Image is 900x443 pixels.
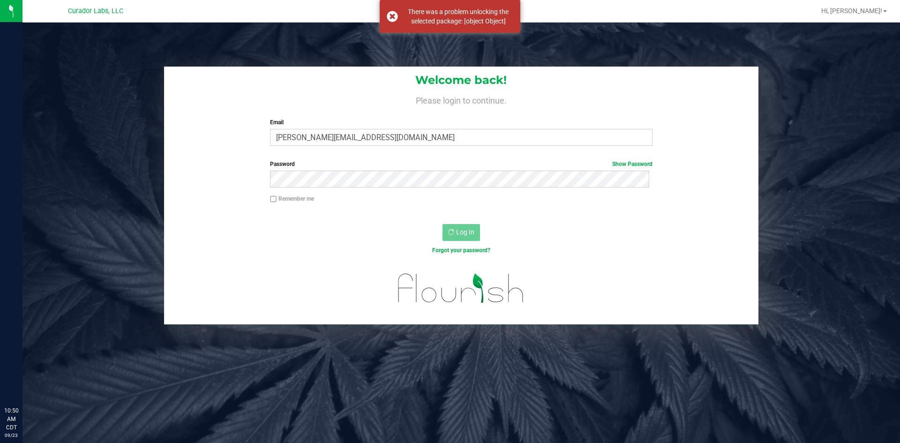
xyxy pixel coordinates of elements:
span: Log In [456,228,474,236]
a: Show Password [612,161,652,167]
a: Forgot your password? [432,247,490,254]
img: flourish_logo.svg [387,264,535,312]
button: Log In [442,224,480,241]
span: Hi, [PERSON_NAME]! [821,7,882,15]
h4: Please login to continue. [164,94,758,105]
label: Email [270,118,652,127]
span: Password [270,161,295,167]
span: Curador Labs, LLC [68,7,123,15]
input: Remember me [270,196,277,203]
h1: Welcome back! [164,74,758,86]
p: 09/23 [4,432,18,439]
div: There was a problem unlocking the selected package: [object Object] [403,7,513,26]
label: Remember me [270,195,314,203]
p: 10:50 AM CDT [4,406,18,432]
